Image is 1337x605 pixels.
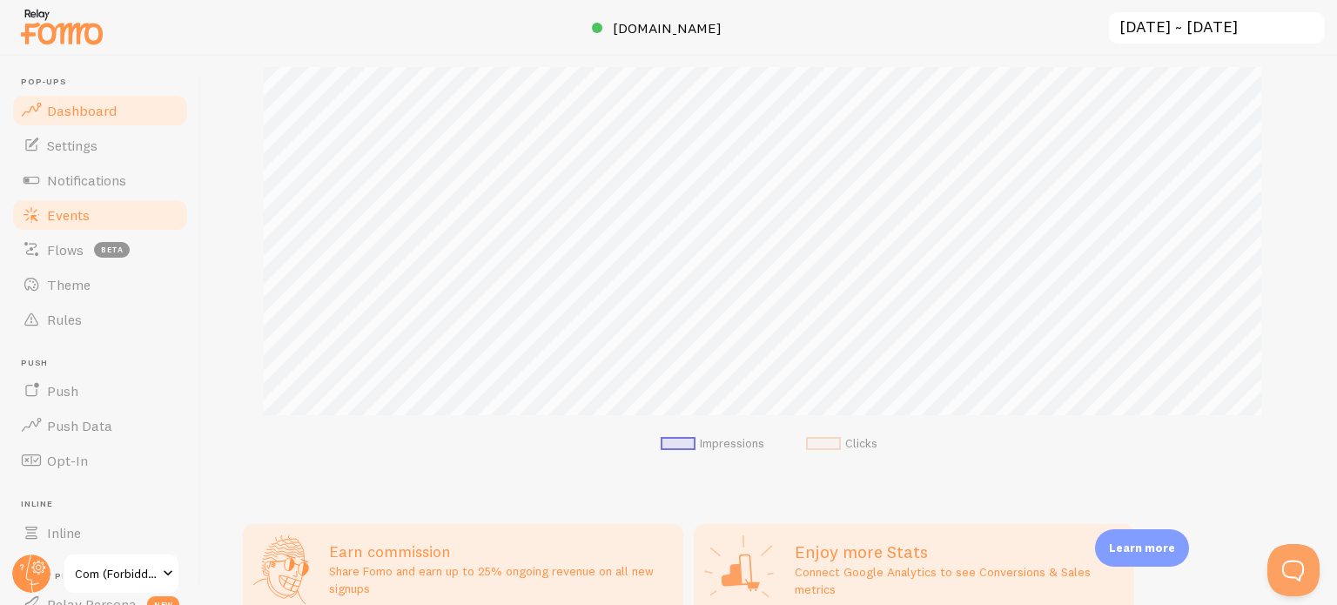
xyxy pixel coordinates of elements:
span: Notifications [47,171,126,189]
a: Events [10,198,190,232]
a: Push Data [10,408,190,443]
a: Theme [10,267,190,302]
p: Connect Google Analytics to see Conversions & Sales metrics [795,563,1124,598]
img: Google Analytics [704,534,774,604]
iframe: Help Scout Beacon - Open [1267,544,1320,596]
div: Learn more [1095,529,1189,567]
a: Notifications [10,163,190,198]
li: Clicks [806,436,877,452]
span: Theme [47,276,91,293]
a: Settings [10,128,190,163]
span: Push [47,382,78,400]
span: Inline [47,524,81,541]
a: Com (Forbiddenfruit) [63,553,180,595]
h3: Earn commission [329,541,673,561]
a: Push [10,373,190,408]
a: Flows beta [10,232,190,267]
img: fomo-relay-logo-orange.svg [18,4,105,49]
a: Opt-In [10,443,190,478]
span: Push Data [47,417,112,434]
li: Impressions [661,436,764,452]
a: Dashboard [10,93,190,128]
span: Events [47,206,90,224]
span: Opt-In [47,452,88,469]
p: Share Fomo and earn up to 25% ongoing revenue on all new signups [329,562,673,597]
span: Settings [47,137,97,154]
span: Push [21,358,190,369]
span: beta [94,242,130,258]
span: Rules [47,311,82,328]
span: Pop-ups [21,77,190,88]
span: Inline [21,499,190,510]
span: Dashboard [47,102,117,119]
span: Com (Forbiddenfruit) [75,563,158,584]
h2: Enjoy more Stats [795,541,1124,563]
a: Inline [10,515,190,550]
span: Flows [47,241,84,259]
a: Rules [10,302,190,337]
p: Learn more [1109,540,1175,556]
